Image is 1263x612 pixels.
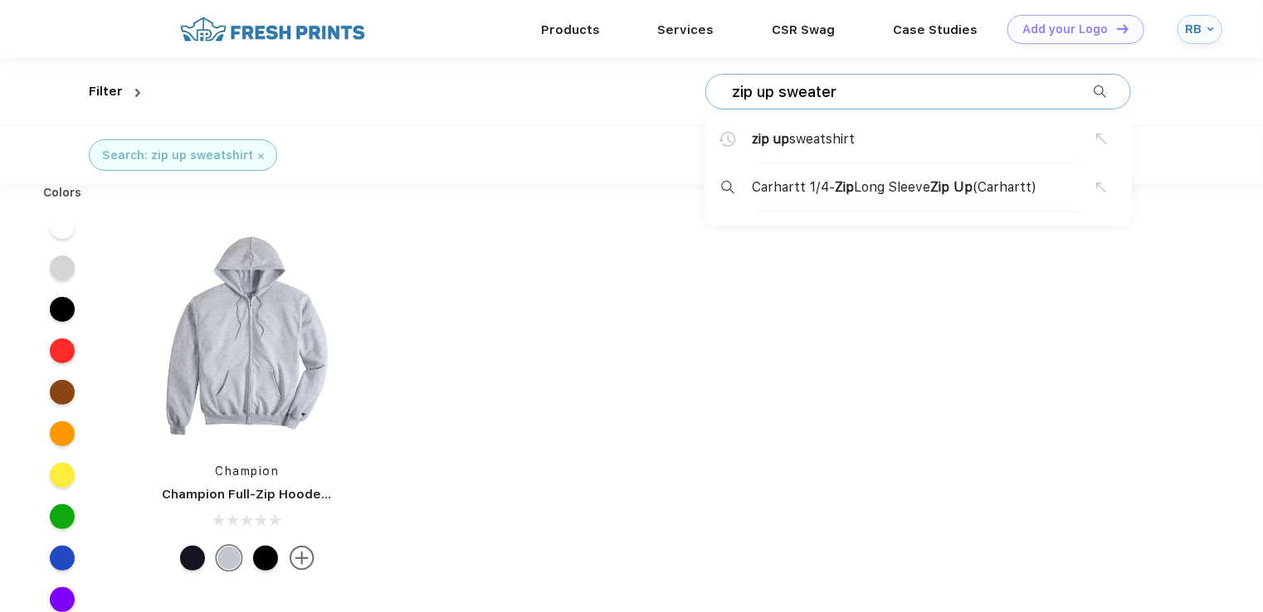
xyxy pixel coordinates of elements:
div: Search: zip up sweatshirt [102,147,253,164]
span: Up [954,179,973,195]
img: desktop_search_2.svg [1094,85,1106,98]
span: up [773,131,789,147]
div: Add your Logo [1023,22,1109,36]
a: Products [541,22,600,37]
img: dropdown.png [135,89,140,97]
img: search_history.svg [719,132,736,147]
div: RB [1185,22,1203,36]
a: Champion Full-Zip Hooded Sweatshirt [162,487,402,502]
a: Champion [216,464,280,478]
div: Light Steel [217,546,241,571]
div: Colors [31,184,95,202]
img: arrow_down_blue.svg [1207,26,1214,32]
span: Zip [931,179,950,195]
span: Carhartt 1/4- Long Sleeve (Carhartt) [752,177,1037,197]
img: copy_suggestion.svg [1096,134,1107,144]
img: more.svg [290,546,315,571]
img: fo%20logo%202.webp [175,15,370,44]
div: Navy [180,546,205,571]
span: Zip [835,179,854,195]
div: Black [253,546,278,571]
img: func=resize&h=266 [137,226,358,446]
img: copy_suggestion.svg [1096,182,1107,193]
input: Search products for brands, styles, seasons etc... [730,83,1094,101]
div: Filter [89,82,123,101]
span: zip [752,131,769,147]
img: DT [1117,24,1129,33]
img: filter_cancel.svg [258,153,264,159]
span: sweatshirt [752,129,855,149]
img: desktop_search_2.svg [721,181,734,194]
